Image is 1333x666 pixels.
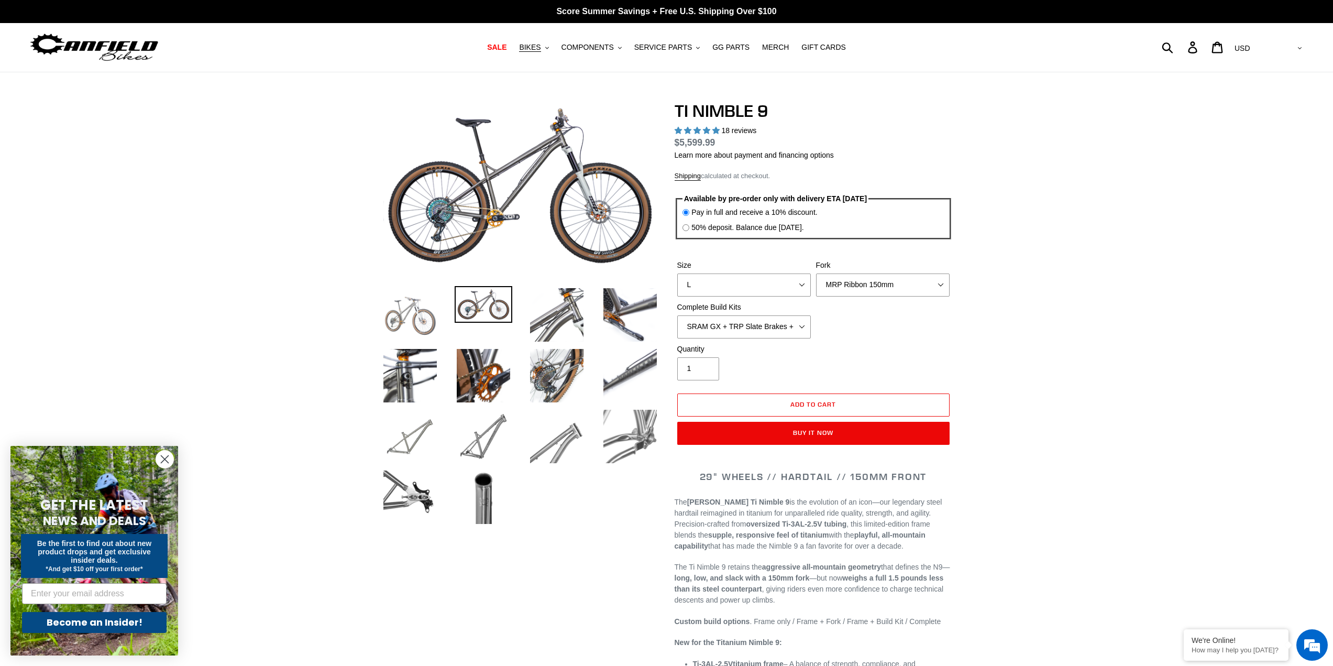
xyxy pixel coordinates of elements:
[675,137,715,148] span: $5,599.99
[528,286,586,344] img: Load image into Gallery viewer, TI NIMBLE 9
[519,43,541,52] span: BIKES
[675,172,701,181] a: Shipping
[712,43,750,52] span: GG PARTS
[381,286,439,344] img: Load image into Gallery viewer, TI NIMBLE 9
[381,347,439,405] img: Load image into Gallery viewer, TI NIMBLE 9
[556,40,627,54] button: COMPONENTS
[601,347,659,405] img: Load image into Gallery viewer, TI NIMBLE 9
[22,583,167,604] input: Enter your email address
[37,539,152,564] span: Be the first to find out about new product drops and get exclusive insider deals.
[675,497,952,552] p: The is the evolution of an icon—our legendary steel hardtail reimagined in titanium for unparalle...
[675,562,952,606] p: The Ti Nimble 9 retains the that defines the N9— —but now , giving riders even more confidence to...
[762,563,881,571] strong: aggressive all-mountain geometry
[691,222,804,233] label: 50% deposit. Balance due [DATE].
[762,43,789,52] span: MERCH
[634,43,692,52] span: SERVICE PARTS
[528,408,586,465] img: Load image into Gallery viewer, TI NIMBLE 9
[156,450,174,468] button: Close dialog
[675,101,952,121] h1: TI NIMBLE 9
[675,151,834,159] a: Learn more about payment and financing options
[455,286,512,323] img: Load image into Gallery viewer, TI NIMBLE 9
[682,193,868,204] legend: Available by pre-order only with delivery ETA [DATE]
[796,40,851,54] a: GIFT CARDS
[675,617,750,626] strong: Custom build options
[482,40,512,54] a: SALE
[757,40,794,54] a: MERCH
[721,126,756,135] span: 18 reviews
[629,40,705,54] button: SERVICE PARTS
[1167,36,1194,59] input: Search
[790,400,836,408] span: Add to cart
[677,302,811,313] label: Complete Build Kits
[677,422,950,445] button: Buy it now
[677,344,811,355] label: Quantity
[675,616,952,627] p: . Frame only / Frame + Fork / Frame + Build Kit / Complete
[675,126,722,135] span: 4.89 stars
[455,347,512,405] img: Load image into Gallery viewer, TI NIMBLE 9
[691,207,817,218] label: Pay in full and receive a 10% discount.
[40,496,148,515] span: GET THE LATEST
[687,498,790,506] strong: [PERSON_NAME] Ti Nimble 9
[675,574,944,593] strong: weighs a full 1.5 pounds less than its steel counterpart
[700,471,927,483] span: 29" WHEELS // HARDTAIL // 150MM FRONT
[801,43,846,52] span: GIFT CARDS
[816,260,950,271] label: Fork
[677,260,811,271] label: Size
[561,43,614,52] span: COMPONENTS
[528,347,586,405] img: Load image into Gallery viewer, TI NIMBLE 9
[46,565,142,573] span: *And get $10 off your first order*
[675,574,810,582] strong: long, low, and slack with a 150mm fork
[455,468,512,526] img: Load image into Gallery viewer, TI NIMBLE 9
[455,408,512,465] img: Load image into Gallery viewer, TI NIMBLE 9
[43,512,146,529] span: NEWS AND DEALS
[22,612,167,633] button: Become an Insider!
[514,40,554,54] button: BIKES
[675,171,952,181] div: calculated at checkout.
[601,408,659,465] img: Load image into Gallery viewer, TI NIMBLE 9
[677,394,950,417] button: Add to cart
[381,468,439,526] img: Load image into Gallery viewer, TI NIMBLE 9
[1192,636,1281,645] div: We're Online!
[29,31,160,64] img: Canfield Bikes
[487,43,506,52] span: SALE
[708,531,829,539] strong: supple, responsive feel of titanium
[601,286,659,344] img: Load image into Gallery viewer, TI NIMBLE 9
[707,40,755,54] a: GG PARTS
[1192,646,1281,654] p: How may I help you today?
[675,638,782,647] strong: New for the Titanium Nimble 9:
[381,408,439,465] img: Load image into Gallery viewer, TI NIMBLE 9
[746,520,846,528] strong: oversized Ti-3AL-2.5V tubing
